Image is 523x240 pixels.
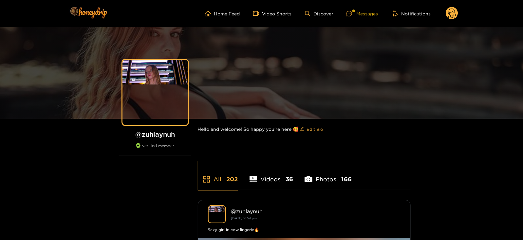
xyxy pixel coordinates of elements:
small: [DATE] 16:54 pm [231,216,257,220]
span: edit [300,127,304,132]
span: 166 [341,175,352,183]
div: Hello and welcome! So happy you’re here 🥰 [198,119,411,140]
li: Videos [250,160,293,190]
span: 202 [227,175,238,183]
div: verified member [119,143,191,155]
a: Home Feed [205,10,240,16]
a: Video Shorts [253,10,292,16]
span: home [205,10,214,16]
span: 36 [286,175,293,183]
button: editEdit Bio [299,124,325,134]
li: All [198,160,238,190]
span: video-camera [253,10,262,16]
div: Sexy girl in cow lingerie🔥 [208,227,401,233]
h1: @ zuhlaynuh [119,130,191,138]
div: Messages [346,10,378,17]
div: @ zuhlaynuh [231,208,401,214]
span: appstore [203,175,211,183]
a: Discover [305,11,333,16]
span: Edit Bio [307,126,323,132]
img: zuhlaynuh [208,205,226,223]
button: Notifications [391,10,433,17]
li: Photos [305,160,352,190]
